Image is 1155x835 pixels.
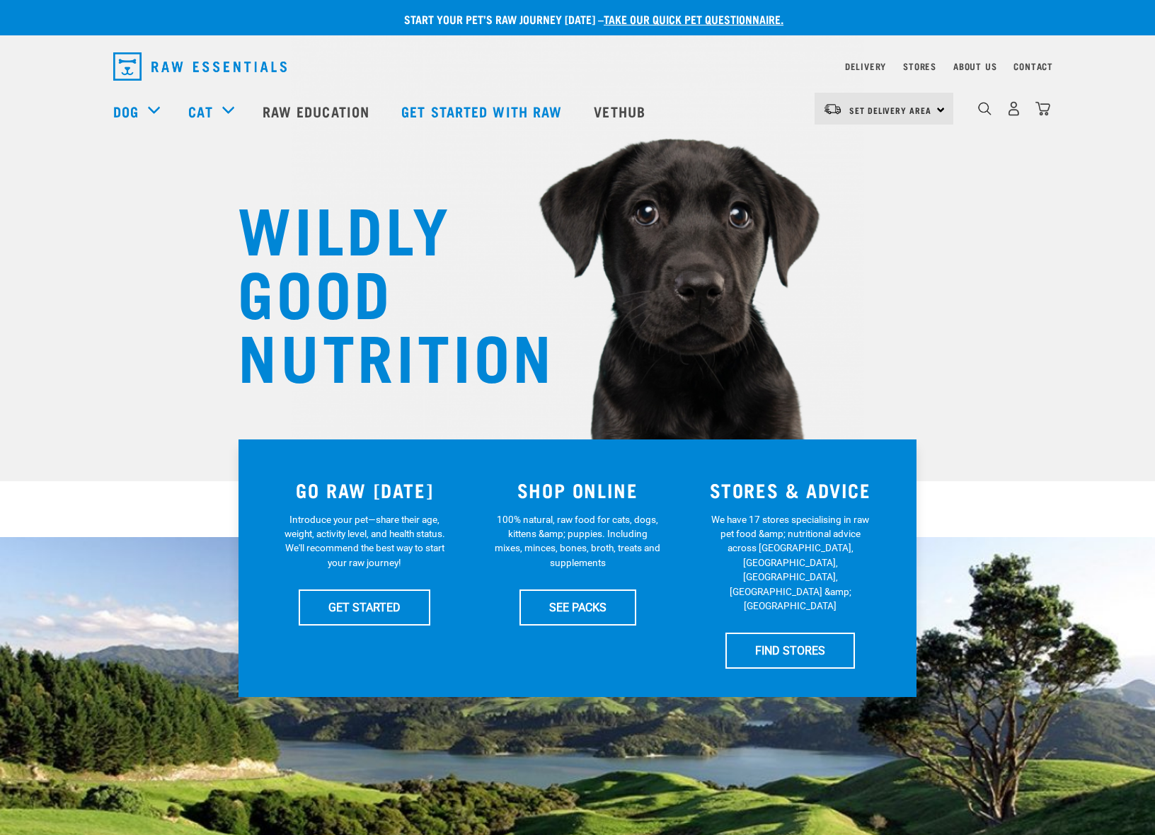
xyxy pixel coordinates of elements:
a: Stores [903,64,936,69]
h3: STORES & ADVICE [692,479,888,501]
p: We have 17 stores specialising in raw pet food &amp; nutritional advice across [GEOGRAPHIC_DATA],... [707,512,873,614]
a: Contact [1013,64,1053,69]
img: home-icon-1@2x.png [978,102,992,115]
img: Raw Essentials Logo [113,52,287,81]
h3: GO RAW [DATE] [267,479,463,501]
a: SEE PACKS [519,589,636,625]
img: van-moving.png [823,103,842,115]
p: 100% natural, raw food for cats, dogs, kittens &amp; puppies. Including mixes, minces, bones, bro... [495,512,661,570]
a: Get started with Raw [387,83,580,139]
a: FIND STORES [725,633,855,668]
a: GET STARTED [299,589,430,625]
a: Vethub [580,83,663,139]
span: Set Delivery Area [849,108,931,113]
p: Introduce your pet—share their age, weight, activity level, and health status. We'll recommend th... [282,512,448,570]
a: Raw Education [248,83,387,139]
nav: dropdown navigation [102,47,1053,86]
a: Cat [188,100,212,122]
a: Delivery [845,64,886,69]
h1: WILDLY GOOD NUTRITION [238,195,521,386]
img: user.png [1006,101,1021,116]
a: About Us [953,64,996,69]
h3: SHOP ONLINE [480,479,676,501]
a: take our quick pet questionnaire. [604,16,783,22]
img: home-icon@2x.png [1035,101,1050,116]
a: Dog [113,100,139,122]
